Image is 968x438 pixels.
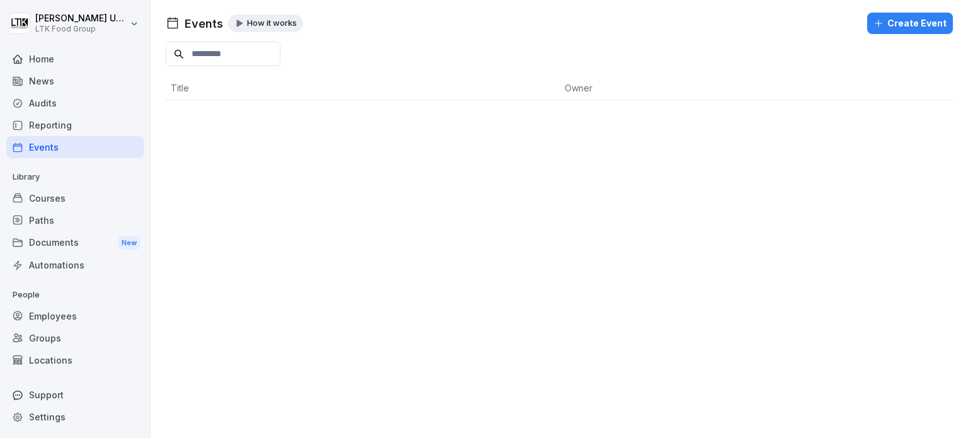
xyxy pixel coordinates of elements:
a: News [6,70,144,92]
a: DocumentsNew [6,231,144,255]
p: Library [6,167,144,187]
a: Automations [6,254,144,276]
a: Audits [6,92,144,114]
a: Home [6,48,144,70]
span: Owner [565,83,592,93]
p: How it works [247,18,297,28]
a: Employees [6,305,144,327]
a: Settings [6,406,144,428]
div: Create Event [873,16,947,30]
div: New [118,236,140,250]
a: Courses [6,187,144,209]
a: Groups [6,327,144,349]
a: Events [6,136,144,158]
div: Support [6,384,144,406]
span: Title [171,83,189,93]
p: LTK Food Group [35,25,127,33]
a: Locations [6,349,144,371]
div: Documents [6,231,144,255]
a: Reporting [6,114,144,136]
p: People [6,285,144,305]
a: Paths [6,209,144,231]
p: [PERSON_NAME] Umbrasaitė [35,13,127,24]
h1: Events [185,15,223,32]
button: Create Event [867,13,953,34]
